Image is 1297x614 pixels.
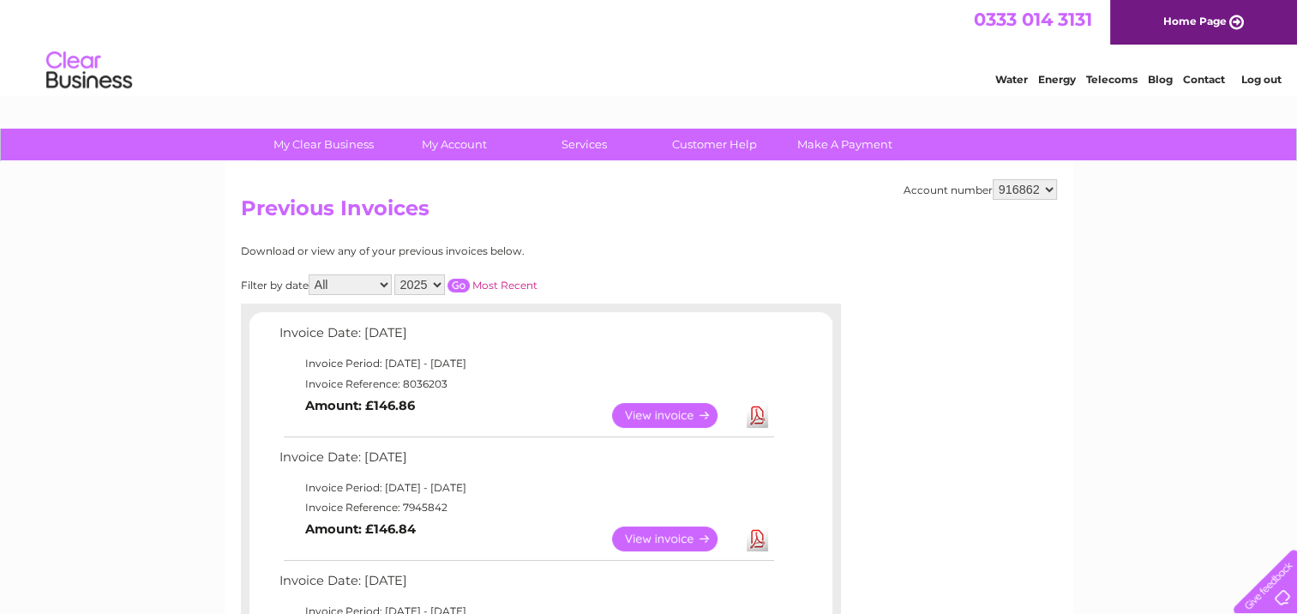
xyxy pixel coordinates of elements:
[275,478,777,498] td: Invoice Period: [DATE] - [DATE]
[513,129,655,160] a: Services
[305,398,415,413] b: Amount: £146.86
[244,9,1054,83] div: Clear Business is a trading name of Verastar Limited (registered in [GEOGRAPHIC_DATA] No. 3667643...
[275,322,777,353] td: Invoice Date: [DATE]
[1086,73,1138,86] a: Telecoms
[774,129,916,160] a: Make A Payment
[747,527,768,551] a: Download
[974,9,1092,30] a: 0333 014 3131
[383,129,525,160] a: My Account
[644,129,785,160] a: Customer Help
[1038,73,1076,86] a: Energy
[253,129,394,160] a: My Clear Business
[275,446,777,478] td: Invoice Date: [DATE]
[275,374,777,394] td: Invoice Reference: 8036203
[241,196,1057,229] h2: Previous Invoices
[305,521,416,537] b: Amount: £146.84
[275,353,777,374] td: Invoice Period: [DATE] - [DATE]
[275,569,777,601] td: Invoice Date: [DATE]
[472,279,537,292] a: Most Recent
[612,403,738,428] a: View
[241,245,691,257] div: Download or view any of your previous invoices below.
[747,403,768,428] a: Download
[612,527,738,551] a: View
[995,73,1028,86] a: Water
[45,45,133,97] img: logo.png
[241,274,691,295] div: Filter by date
[1183,73,1225,86] a: Contact
[904,179,1057,200] div: Account number
[275,497,777,518] td: Invoice Reference: 7945842
[1240,73,1281,86] a: Log out
[1148,73,1173,86] a: Blog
